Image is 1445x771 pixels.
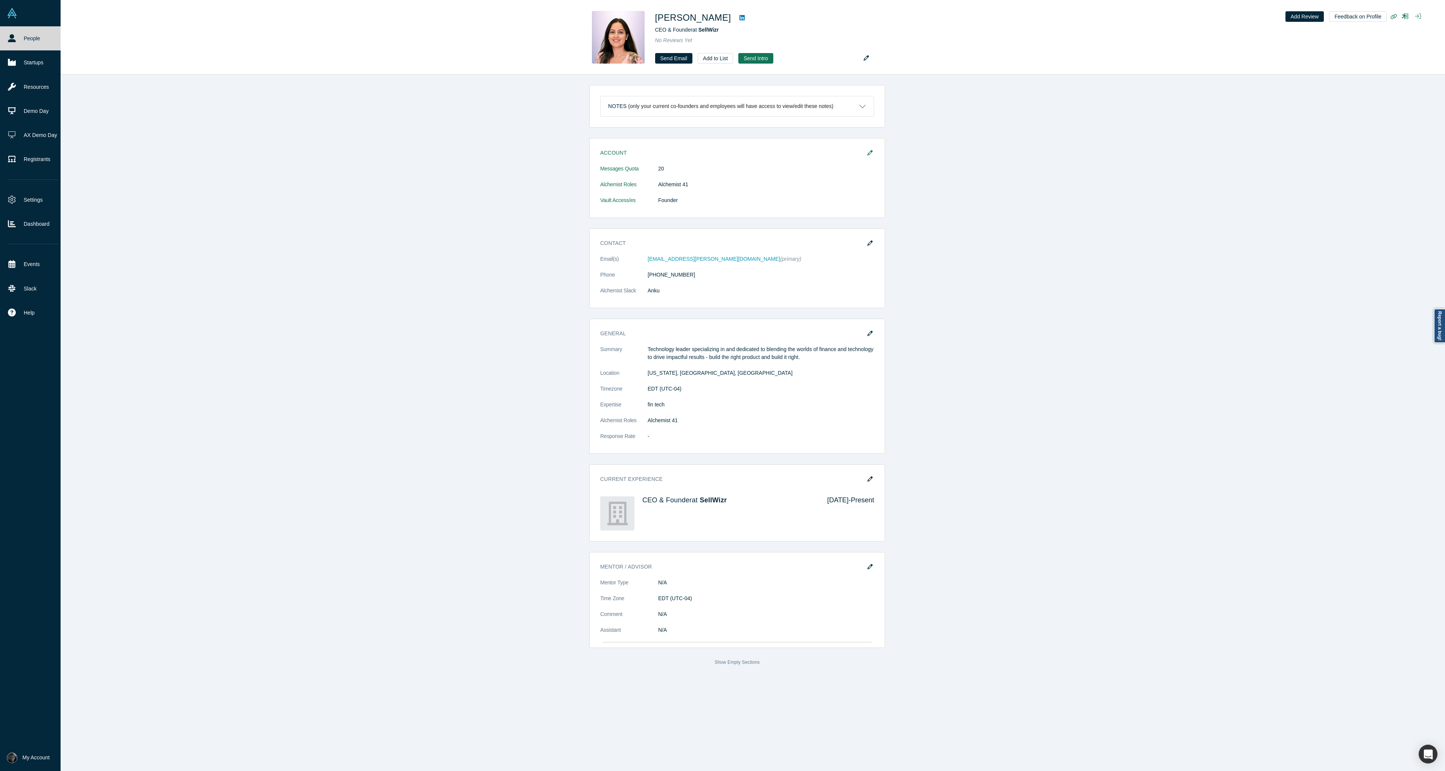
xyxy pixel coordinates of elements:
[1285,11,1324,22] button: Add Review
[648,401,665,408] span: fin tech
[658,165,874,173] dd: 20
[600,401,648,417] dt: Expertise
[7,753,50,763] button: My Account
[648,417,874,424] dd: Alchemist 41
[7,753,17,763] img: Rami C.'s Account
[600,181,658,196] dt: Alchemist Roles
[648,345,874,361] p: Technology leader specializing in and dedicated to blending the worlds of finance and technology ...
[780,256,801,262] span: (primary)
[1329,11,1387,22] button: Feedback on Profile
[658,579,874,587] dd: N/A
[698,53,733,64] button: Add to List
[600,417,648,432] dt: Alchemist Roles
[600,330,864,338] h3: General
[608,102,627,110] h3: Notes
[648,369,874,377] dd: [US_STATE], [GEOGRAPHIC_DATA], [GEOGRAPHIC_DATA]
[648,287,874,295] dd: Anku
[658,196,874,204] dd: Founder
[600,385,648,401] dt: Timezone
[655,53,693,64] a: Send Email
[600,610,658,626] dt: Comment
[600,165,658,181] dt: Messages Quota
[600,626,658,642] dt: Assistant
[648,272,695,278] a: [PHONE_NUMBER]
[600,345,648,369] dt: Summary
[655,27,719,33] span: CEO & Founder at
[648,385,874,393] dd: EDT (UTC-04)
[658,181,874,189] dd: Alchemist 41
[817,496,874,531] div: [DATE] - Present
[600,149,864,157] h3: Account
[600,239,864,247] h3: Contact
[700,496,727,504] a: SellWizr
[648,432,874,440] dd: -
[600,475,864,483] h3: Current Experience
[648,256,780,262] a: [EMAIL_ADDRESS][PERSON_NAME][DOMAIN_NAME]
[600,563,864,571] h3: Mentor / Advisor
[601,96,874,116] button: Notes (only your current co-founders and employees will have access to view/edit these notes)
[600,595,658,610] dt: Time Zone
[658,626,874,634] dd: N/A
[23,754,50,762] span: My Account
[600,496,634,531] img: SellWizr's Logo
[600,287,648,303] dt: Alchemist Slack
[642,496,817,505] h4: CEO & Founder at
[655,37,692,43] span: No Reviews Yet
[658,595,874,602] dd: EDT (UTC-04)
[600,579,658,595] dt: Mentor Type
[738,53,773,64] button: Send Intro
[600,271,648,287] dt: Phone
[655,11,731,24] h1: [PERSON_NAME]
[600,196,658,212] dt: Vault Access/es
[1434,309,1445,343] a: Report a bug!
[600,369,648,385] dt: Location
[600,432,648,448] dt: Response Rate
[698,27,719,33] a: SellWizr
[592,11,645,64] img: Anku Chahal's Profile Image
[7,8,17,18] img: Alchemist Vault Logo
[628,103,834,109] p: (only your current co-founders and employees will have access to view/edit these notes)
[658,610,874,618] dd: N/A
[600,255,648,271] dt: Email(s)
[24,309,35,317] span: Help
[715,660,760,665] button: Show Empty Sections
